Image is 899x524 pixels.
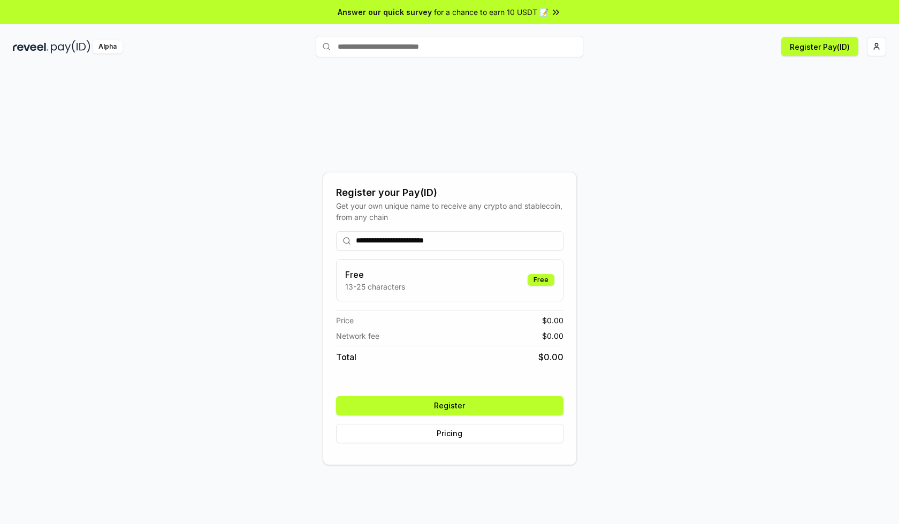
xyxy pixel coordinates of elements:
p: 13-25 characters [345,281,405,292]
div: Get your own unique name to receive any crypto and stablecoin, from any chain [336,200,563,223]
span: $ 0.00 [542,315,563,326]
span: Answer our quick survey [338,6,432,18]
span: Network fee [336,330,379,341]
span: Price [336,315,354,326]
span: for a chance to earn 10 USDT 📝 [434,6,548,18]
span: $ 0.00 [542,330,563,341]
button: Pricing [336,424,563,443]
div: Alpha [93,40,123,54]
h3: Free [345,268,405,281]
button: Register Pay(ID) [781,37,858,56]
div: Free [528,274,554,286]
img: reveel_dark [13,40,49,54]
span: $ 0.00 [538,351,563,363]
img: pay_id [51,40,90,54]
button: Register [336,396,563,415]
div: Register your Pay(ID) [336,185,563,200]
span: Total [336,351,356,363]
